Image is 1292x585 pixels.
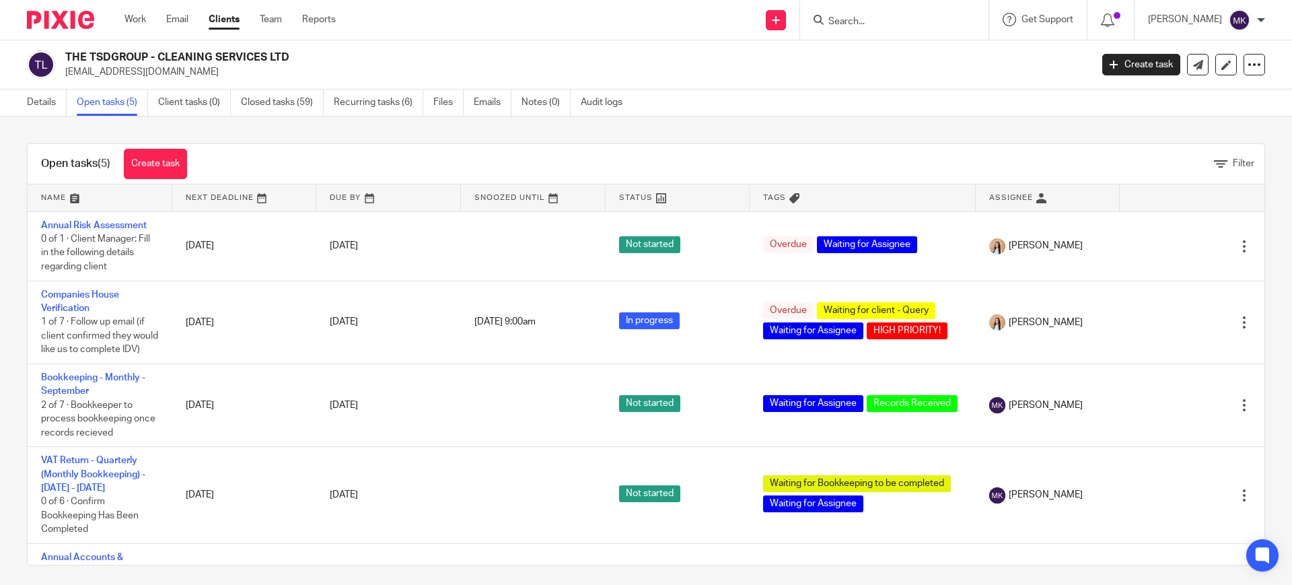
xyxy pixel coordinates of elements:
[763,495,863,512] span: Waiting for Assignee
[433,90,464,116] a: Files
[65,65,1082,79] p: [EMAIL_ADDRESS][DOMAIN_NAME]
[41,456,145,493] a: VAT Return - Quarterly (Monthly Bookkeeping) - [DATE] - [DATE]
[124,13,146,26] a: Work
[763,194,786,201] span: Tags
[65,50,879,65] h2: THE TSDGROUP - CLEANING SERVICES LTD
[474,90,511,116] a: Emails
[41,290,119,313] a: Companies House Verification
[474,194,545,201] span: Snoozed Until
[1229,9,1250,31] img: svg%3E
[98,158,110,169] span: (5)
[817,236,917,253] span: Waiting for Assignee
[241,90,324,116] a: Closed tasks (59)
[41,221,147,230] a: Annual Risk Assessment
[172,281,317,364] td: [DATE]
[1009,239,1083,252] span: [PERSON_NAME]
[330,491,358,500] span: [DATE]
[867,395,958,412] span: Records Received
[41,497,139,534] span: 0 of 6 · Confirm Bookkeeping Has Been Completed
[817,302,935,319] span: Waiting for client - Query
[302,13,336,26] a: Reports
[619,485,680,502] span: Not started
[1009,399,1083,412] span: [PERSON_NAME]
[166,13,188,26] a: Email
[989,238,1005,254] img: Linkedin%20Posts%20-%20Client%20success%20stories%20(1).png
[124,149,187,179] a: Create task
[27,11,94,29] img: Pixie
[763,302,814,319] span: Overdue
[41,373,145,396] a: Bookkeeping - Monthly - September
[158,90,231,116] a: Client tasks (0)
[1009,488,1083,502] span: [PERSON_NAME]
[581,90,633,116] a: Audit logs
[867,322,947,339] span: HIGH PRIORITY!
[989,397,1005,413] img: svg%3E
[330,401,358,410] span: [DATE]
[763,236,814,253] span: Overdue
[989,314,1005,331] img: Linkedin%20Posts%20-%20Client%20success%20stories%20(1).png
[1148,13,1222,26] p: [PERSON_NAME]
[763,395,863,412] span: Waiting for Assignee
[1009,316,1083,329] span: [PERSON_NAME]
[209,13,240,26] a: Clients
[1233,159,1254,168] span: Filter
[77,90,148,116] a: Open tasks (5)
[522,90,571,116] a: Notes (0)
[41,234,150,271] span: 0 of 1 · Client Manager: Fill in the following details regarding client
[41,157,110,171] h1: Open tasks
[330,241,358,250] span: [DATE]
[27,50,55,79] img: svg%3E
[763,475,951,492] span: Waiting for Bookkeeping to be completed
[1021,15,1073,24] span: Get Support
[334,90,423,116] a: Recurring tasks (6)
[172,447,317,544] td: [DATE]
[763,322,863,339] span: Waiting for Assignee
[989,487,1005,504] img: svg%3E
[474,318,536,327] span: [DATE] 9:00am
[172,364,317,446] td: [DATE]
[619,395,680,412] span: Not started
[619,312,680,329] span: In progress
[1102,54,1180,75] a: Create task
[330,318,358,327] span: [DATE]
[172,211,317,281] td: [DATE]
[619,194,653,201] span: Status
[41,317,158,354] span: 1 of 7 · Follow up email (if client confirmed they would like us to complete IDV)
[41,401,155,438] span: 2 of 7 · Bookkeeper to process bookkeeping once records recieved
[619,236,680,253] span: Not started
[27,90,67,116] a: Details
[260,13,282,26] a: Team
[827,16,948,28] input: Search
